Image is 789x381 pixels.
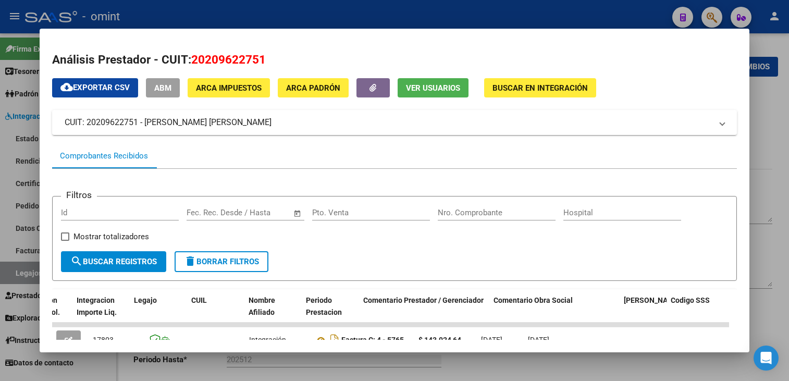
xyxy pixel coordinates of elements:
span: 20209622751 [191,53,266,66]
span: Periodo Prestacion [306,296,342,316]
span: ABM [154,83,171,93]
span: Integracion Importe Liq. [77,296,117,316]
span: Comentario Obra Social [494,296,573,304]
datatable-header-cell: CUIL [187,289,244,335]
mat-icon: delete [184,255,196,267]
button: ARCA Padrón [278,78,349,97]
span: Mostrar totalizadores [73,230,149,243]
button: Borrar Filtros [175,251,268,272]
span: Comentario Prestador / Gerenciador [363,296,484,304]
span: [DATE] [481,336,502,344]
mat-expansion-panel-header: CUIT: 20209622751 - [PERSON_NAME] [PERSON_NAME] [52,110,737,135]
datatable-header-cell: Comentario Obra Social [489,289,620,335]
button: Buscar en Integración [484,78,596,97]
span: CUIL [191,296,207,304]
strong: $ 143.024,64 [418,336,461,344]
datatable-header-cell: Comentario Prestador / Gerenciador [359,289,489,335]
div: Comprobantes Recibidos [60,150,148,162]
span: [PERSON_NAME] [624,296,680,304]
span: Nombre Afiliado [249,296,275,316]
input: End date [230,208,280,217]
mat-panel-title: CUIT: 20209622751 - [PERSON_NAME] [PERSON_NAME] [65,116,712,129]
span: Integración [249,336,286,344]
button: Ver Usuarios [398,78,469,97]
datatable-header-cell: Integracion Importe Liq. [72,289,130,335]
span: ARCA Padrón [286,83,340,93]
span: Integracion Importe Sol. [19,296,60,316]
button: ARCA Impuestos [188,78,270,97]
h3: Filtros [61,188,97,202]
span: 17803 [93,336,114,344]
mat-icon: search [70,255,83,267]
span: ARCA Impuestos [196,83,262,93]
span: [DATE] [528,336,549,344]
span: Ver Usuarios [406,83,460,93]
h2: Análisis Prestador - CUIT: [52,51,737,69]
datatable-header-cell: Legajo [130,289,187,335]
span: Buscar en Integración [492,83,588,93]
i: Descargar documento [328,331,341,348]
button: Exportar CSV [52,78,138,97]
span: Borrar Filtros [184,257,259,266]
span: Legajo [134,296,157,304]
div: Open Intercom Messenger [754,346,779,371]
datatable-header-cell: Fecha Confimado [620,289,667,335]
input: Start date [187,208,220,217]
strong: Factura C: 4 - 5765 [341,336,404,345]
button: Open calendar [291,207,303,219]
mat-icon: cloud_download [60,81,73,93]
span: Buscar Registros [70,257,157,266]
datatable-header-cell: Codigo SSS [667,289,729,335]
button: Buscar Registros [61,251,166,272]
button: ABM [146,78,180,97]
datatable-header-cell: Nombre Afiliado [244,289,302,335]
span: Exportar CSV [60,83,130,92]
datatable-header-cell: Periodo Prestacion [302,289,359,335]
span: Codigo SSS [671,296,710,304]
